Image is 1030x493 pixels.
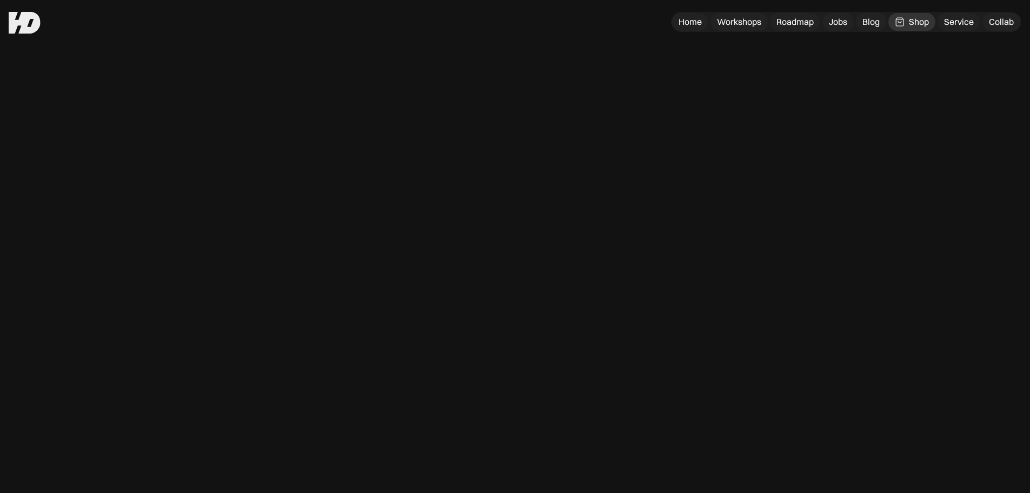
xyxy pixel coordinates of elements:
a: Service [938,13,980,31]
a: Jobs [822,13,854,31]
div: Shop [909,16,929,28]
div: Blog [862,16,880,28]
div: Jobs [829,16,847,28]
div: Home [679,16,702,28]
div: Workshops [717,16,761,28]
a: Roadmap [770,13,820,31]
a: Blog [856,13,886,31]
a: Collab [982,13,1020,31]
div: Service [944,16,974,28]
a: Workshops [710,13,768,31]
a: Home [672,13,708,31]
div: Roadmap [776,16,814,28]
a: Shop [888,13,935,31]
div: Collab [989,16,1014,28]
